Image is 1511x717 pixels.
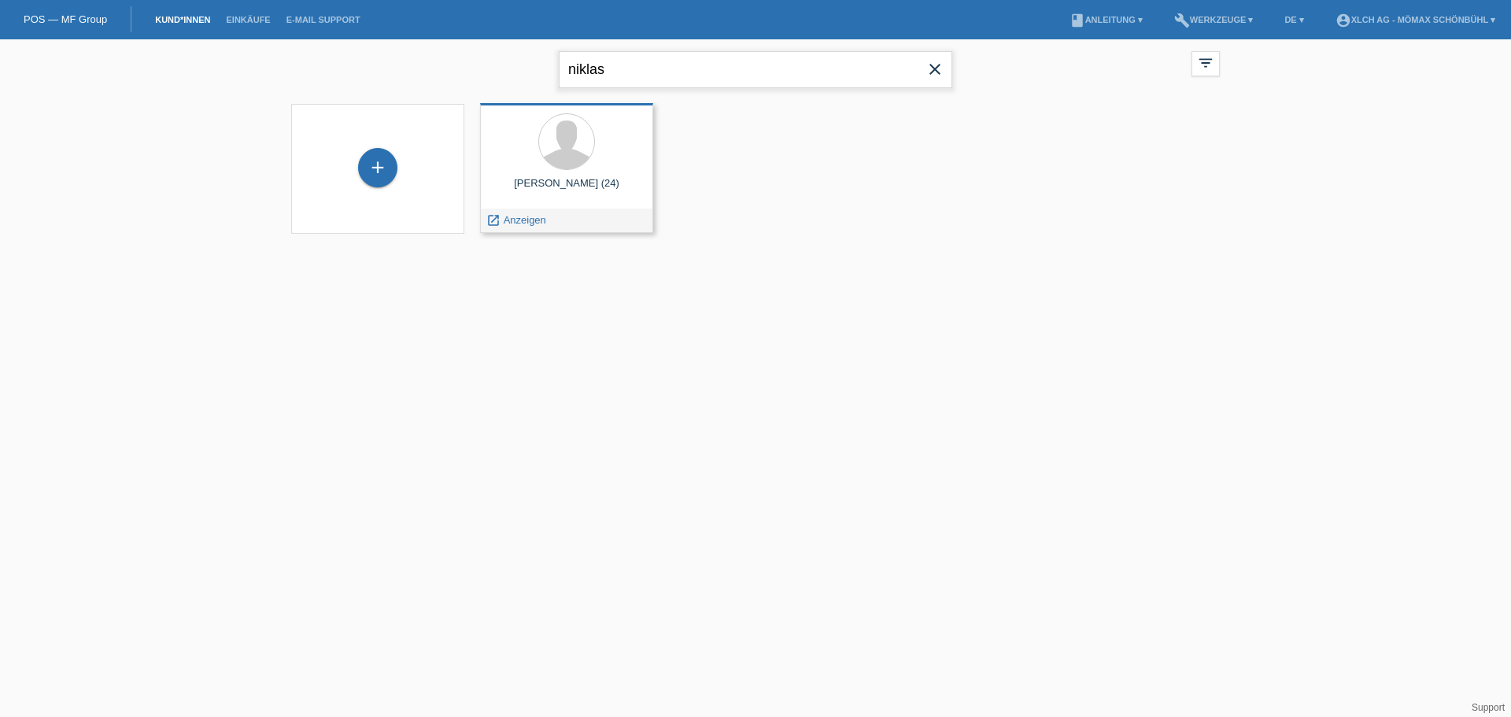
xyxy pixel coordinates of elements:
[1472,702,1505,713] a: Support
[24,13,107,25] a: POS — MF Group
[486,213,501,227] i: launch
[1070,13,1085,28] i: book
[504,214,546,226] span: Anzeigen
[1328,15,1503,24] a: account_circleXLCH AG - Mömax Schönbühl ▾
[1062,15,1151,24] a: bookAnleitung ▾
[1166,15,1262,24] a: buildWerkzeuge ▾
[493,177,641,202] div: [PERSON_NAME] (24)
[925,60,944,79] i: close
[486,214,546,226] a: launch Anzeigen
[218,15,278,24] a: Einkäufe
[1197,54,1214,72] i: filter_list
[1174,13,1190,28] i: build
[1336,13,1351,28] i: account_circle
[559,51,952,88] input: Suche...
[1276,15,1311,24] a: DE ▾
[147,15,218,24] a: Kund*innen
[279,15,368,24] a: E-Mail Support
[359,154,397,181] div: Kund*in hinzufügen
